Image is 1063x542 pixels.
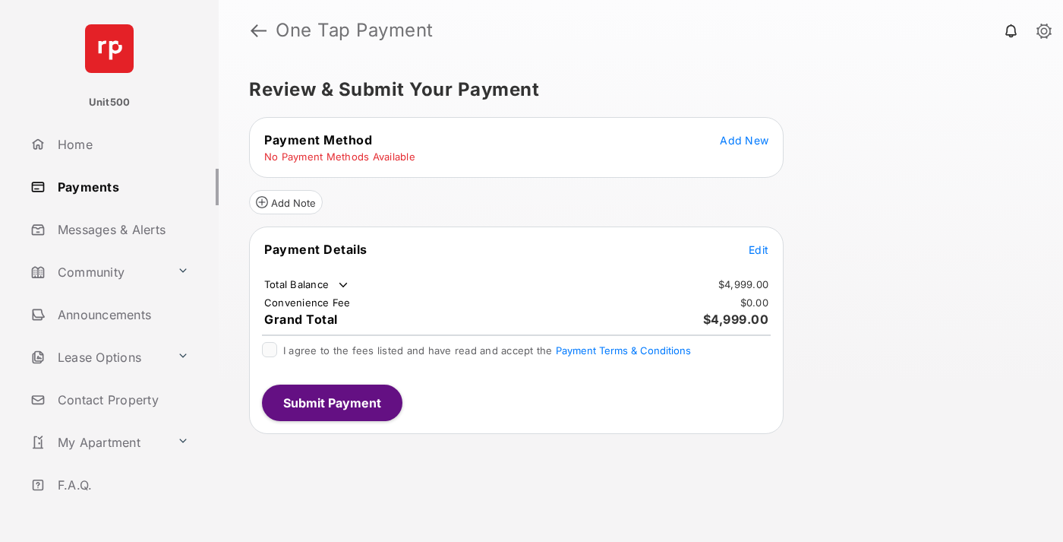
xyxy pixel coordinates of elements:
[24,211,219,248] a: Messages & Alerts
[264,242,367,257] span: Payment Details
[264,132,372,147] span: Payment Method
[249,190,323,214] button: Add Note
[24,254,171,290] a: Community
[749,242,768,257] button: Edit
[24,296,219,333] a: Announcements
[24,424,171,461] a: My Apartment
[720,132,768,147] button: Add New
[24,169,219,205] a: Payments
[249,81,1020,99] h5: Review & Submit Your Payment
[24,339,171,376] a: Lease Options
[718,277,769,291] td: $4,999.00
[263,150,416,163] td: No Payment Methods Available
[262,385,402,421] button: Submit Payment
[24,382,219,418] a: Contact Property
[283,344,691,357] span: I agree to the fees listed and have read and accept the
[703,312,769,327] span: $4,999.00
[263,277,351,293] td: Total Balance
[276,21,434,40] strong: One Tap Payment
[556,344,691,357] button: I agree to the fees listed and have read and accept the
[749,243,768,256] span: Edit
[740,296,769,309] td: $0.00
[24,467,219,503] a: F.A.Q.
[89,95,131,110] p: Unit500
[264,312,338,327] span: Grand Total
[263,296,352,309] td: Convenience Fee
[720,134,768,147] span: Add New
[85,24,134,73] img: svg+xml;base64,PHN2ZyB4bWxucz0iaHR0cDovL3d3dy53My5vcmcvMjAwMC9zdmciIHdpZHRoPSI2NCIgaGVpZ2h0PSI2NC...
[24,126,219,163] a: Home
